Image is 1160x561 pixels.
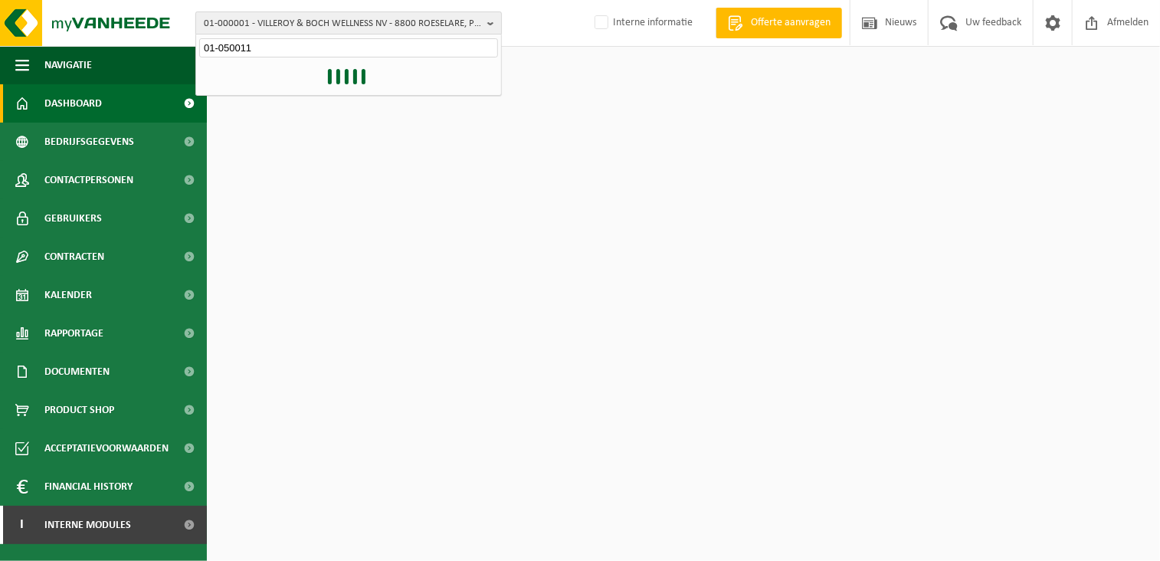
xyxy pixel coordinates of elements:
[44,506,131,544] span: Interne modules
[195,11,502,34] button: 01-000001 - VILLEROY & BOCH WELLNESS NV - 8800 ROESELARE, POPULIERSTRAAT 1
[591,11,693,34] label: Interne informatie
[199,38,498,57] input: Zoeken naar gekoppelde vestigingen
[44,276,92,314] span: Kalender
[716,8,842,38] a: Offerte aanvragen
[204,12,481,35] span: 01-000001 - VILLEROY & BOCH WELLNESS NV - 8800 ROESELARE, POPULIERSTRAAT 1
[44,199,102,238] span: Gebruikers
[15,506,29,544] span: I
[44,238,104,276] span: Contracten
[44,46,92,84] span: Navigatie
[44,391,114,429] span: Product Shop
[44,467,133,506] span: Financial History
[44,84,102,123] span: Dashboard
[747,15,834,31] span: Offerte aanvragen
[44,429,169,467] span: Acceptatievoorwaarden
[44,353,110,391] span: Documenten
[44,161,133,199] span: Contactpersonen
[44,314,103,353] span: Rapportage
[44,123,134,161] span: Bedrijfsgegevens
